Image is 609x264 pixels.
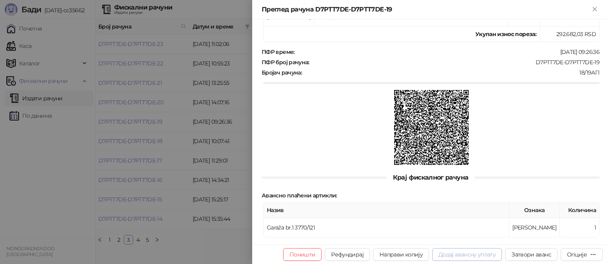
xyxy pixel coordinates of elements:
[303,69,600,76] div: 18/19АП
[373,248,429,261] button: Направи копију
[379,251,423,258] span: Направи копију
[262,5,590,14] div: Преглед рачуна D7PTT7DE-D7PTT7DE-19
[590,5,599,14] button: Close
[560,218,599,237] td: 1
[310,59,600,66] div: D7PTT7DE-D7PTT7DE-19
[264,203,509,218] th: Назив
[325,248,370,261] button: Рефундирај
[509,218,560,237] td: [PERSON_NAME]
[475,31,536,38] strong: Укупан износ пореза:
[264,218,509,237] td: Garaža br.1 3770/121
[509,203,560,218] th: Ознака
[262,192,337,199] strong: Авансно плаћени артикли :
[262,69,302,76] strong: Бројач рачуна :
[505,248,557,261] button: Затвори аванс
[262,48,295,55] strong: ПФР време :
[387,174,475,181] span: Крај фискалног рачуна
[432,248,502,261] button: Додај авансну уплату
[561,248,603,261] button: Опције
[560,203,599,218] th: Количина
[283,248,322,261] button: Поништи
[295,48,600,55] div: [DATE] 09:26:36
[567,251,587,258] div: Опције
[394,90,469,165] img: QR код
[262,59,309,66] strong: ПФР број рачуна :
[540,27,599,42] td: 292.682,03 RSD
